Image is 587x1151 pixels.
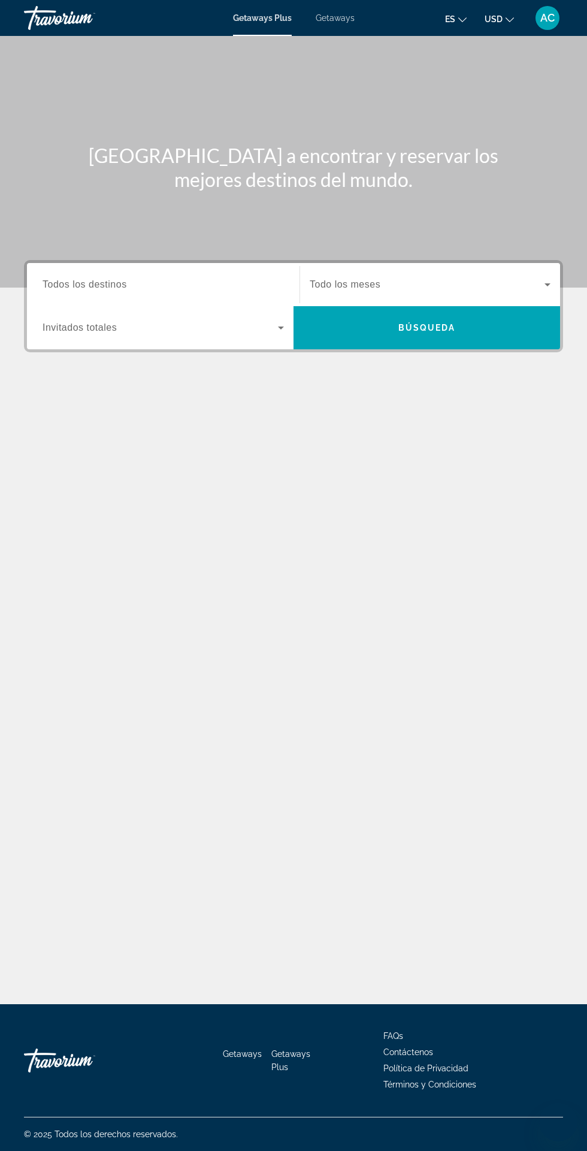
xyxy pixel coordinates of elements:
[43,278,284,292] input: Select destination
[532,5,563,31] button: User Menu
[485,14,503,24] span: USD
[271,1049,310,1072] a: Getaways Plus
[316,13,355,23] a: Getaways
[24,1043,144,1079] a: Go Home
[445,10,467,28] button: Change language
[485,10,514,28] button: Change currency
[383,1031,403,1041] a: FAQs
[43,279,127,289] span: Todos los destinos
[383,1080,476,1089] a: Términos y Condiciones
[27,263,560,349] div: Search widget
[383,1047,433,1057] a: Contáctenos
[69,144,518,192] h1: [GEOGRAPHIC_DATA] a encontrar y reservar los mejores destinos del mundo.
[24,1129,178,1139] span: © 2025 Todos los derechos reservados.
[383,1064,468,1073] a: Política de Privacidad
[310,279,380,289] span: Todo los meses
[24,2,144,34] a: Travorium
[445,14,455,24] span: es
[223,1049,262,1059] a: Getaways
[539,1103,577,1141] iframe: Button to launch messaging window
[398,323,456,333] span: Búsqueda
[293,306,560,349] button: Search
[43,322,117,333] span: Invitados totales
[233,13,292,23] a: Getaways Plus
[540,12,555,24] span: AC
